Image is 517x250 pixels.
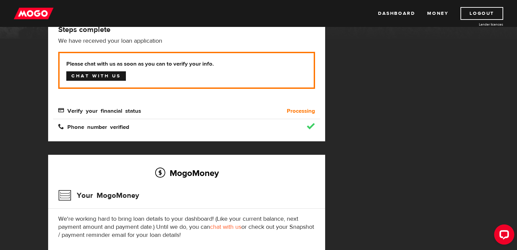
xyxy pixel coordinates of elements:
[287,107,315,115] b: Processing
[58,166,315,180] h2: MogoMoney
[489,222,517,250] iframe: LiveChat chat widget
[453,22,503,27] a: Lender licences
[460,7,503,20] a: Logout
[58,25,315,34] h4: Steps complete
[210,223,241,231] a: chat with us
[66,71,126,81] a: Chat with us
[58,215,315,239] p: We're working hard to bring loan details to your dashboard! (Like your current balance, next paym...
[58,123,129,129] span: Phone number verified
[66,60,307,68] b: Please chat with us as soon as you can to verify your info.
[427,7,448,20] a: Money
[58,187,139,204] h3: Your MogoMoney
[14,7,54,20] img: mogo_logo-11ee424be714fa7cbb0f0f49df9e16ec.png
[58,37,315,45] p: We have received your loan application
[378,7,415,20] a: Dashboard
[58,107,141,113] span: Verify your financial status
